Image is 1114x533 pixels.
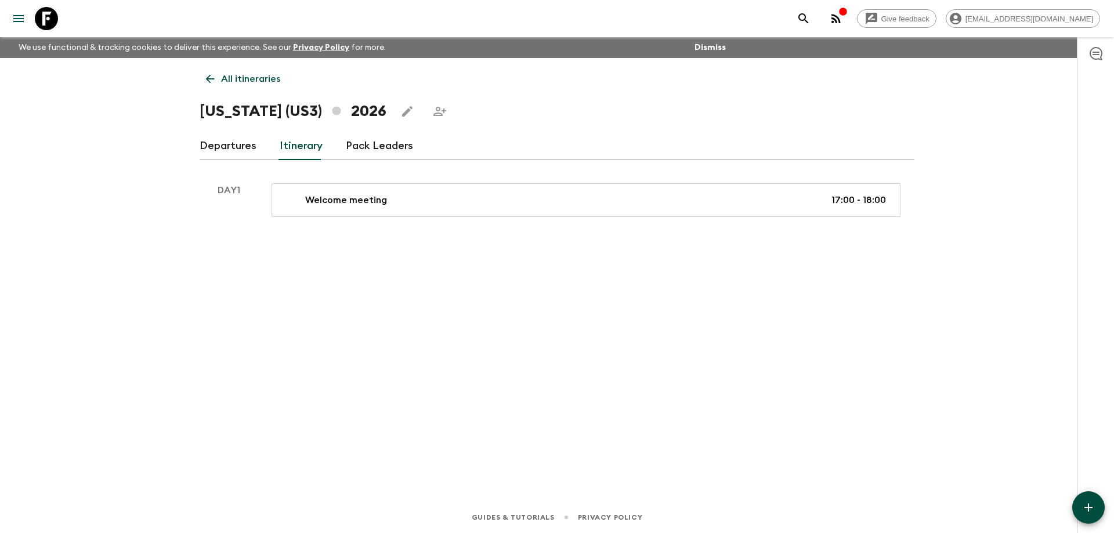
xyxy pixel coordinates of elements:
[7,7,30,30] button: menu
[200,183,258,197] p: Day 1
[200,132,256,160] a: Departures
[396,100,419,123] button: Edit this itinerary
[857,9,936,28] a: Give feedback
[200,67,287,90] a: All itineraries
[293,43,349,52] a: Privacy Policy
[578,511,642,524] a: Privacy Policy
[200,100,386,123] h1: [US_STATE] (US3) 2026
[946,9,1100,28] div: [EMAIL_ADDRESS][DOMAIN_NAME]
[959,14,1099,23] span: [EMAIL_ADDRESS][DOMAIN_NAME]
[472,511,555,524] a: Guides & Tutorials
[875,14,936,23] span: Give feedback
[346,132,413,160] a: Pack Leaders
[272,183,900,217] a: Welcome meeting17:00 - 18:00
[831,193,886,207] p: 17:00 - 18:00
[428,100,451,123] span: Share this itinerary
[280,132,323,160] a: Itinerary
[221,72,280,86] p: All itineraries
[692,39,729,56] button: Dismiss
[14,37,390,58] p: We use functional & tracking cookies to deliver this experience. See our for more.
[305,193,387,207] p: Welcome meeting
[792,7,815,30] button: search adventures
